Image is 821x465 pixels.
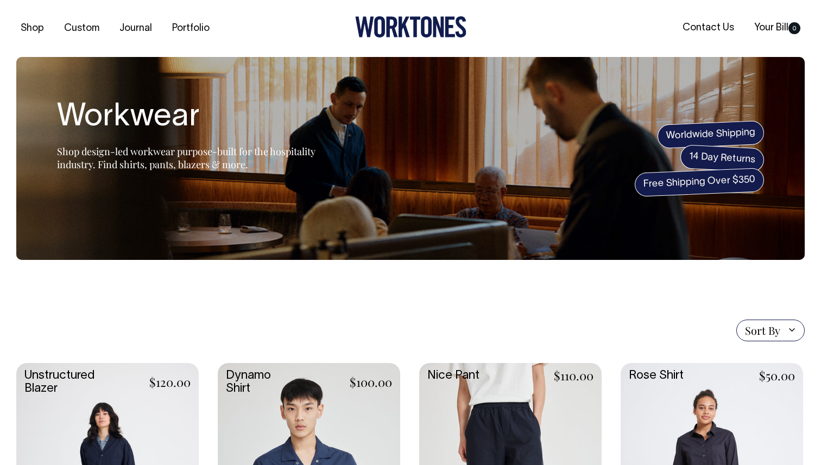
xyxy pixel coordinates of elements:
a: Portfolio [168,20,214,37]
span: 14 Day Returns [680,144,765,173]
a: Contact Us [678,19,738,37]
h1: Workwear [57,100,329,135]
a: Journal [115,20,156,37]
a: Custom [60,20,104,37]
a: Your Bill0 [750,19,805,37]
span: Sort By [745,324,780,337]
span: Worldwide Shipping [657,120,765,149]
span: Shop design-led workwear purpose-built for the hospitality industry. Find shirts, pants, blazers ... [57,145,315,171]
span: Free Shipping Over $350 [634,168,765,197]
a: Shop [16,20,48,37]
span: 0 [788,22,800,34]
